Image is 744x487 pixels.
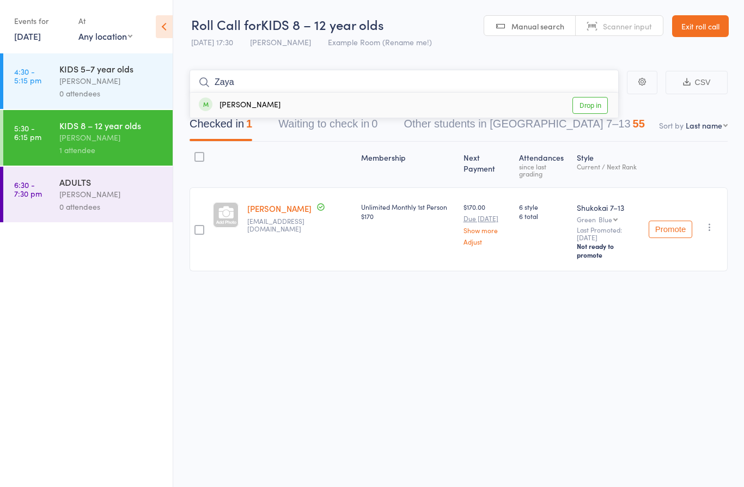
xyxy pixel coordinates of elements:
div: Events for [14,12,68,30]
button: Waiting to check in0 [278,112,377,141]
div: [PERSON_NAME] [59,75,163,87]
div: $170.00 [464,202,511,245]
div: Unlimited Monthly 1st Person $170 [361,202,454,221]
div: Green [577,216,640,223]
div: [PERSON_NAME] [199,99,280,112]
div: [PERSON_NAME] [59,131,163,144]
div: 0 attendees [59,200,163,213]
span: 6 total [519,211,568,221]
a: 4:30 -5:15 pmKIDS 5–7 year olds[PERSON_NAME]0 attendees [3,53,173,109]
span: Scanner input [603,21,652,32]
div: 1 [246,118,252,130]
span: [PERSON_NAME] [250,36,311,47]
a: Show more [464,227,511,234]
div: At [78,12,132,30]
div: 1 attendee [59,144,163,156]
a: Exit roll call [672,15,729,37]
a: Drop in [572,97,608,114]
time: 5:30 - 6:15 pm [14,124,41,141]
div: Style [572,147,644,182]
a: Adjust [464,238,511,245]
span: KIDS 8 – 12 year olds [261,15,384,33]
div: Any location [78,30,132,42]
span: [DATE] 17:30 [191,36,233,47]
small: Due [DATE] [464,215,511,222]
a: [PERSON_NAME] [247,203,312,214]
div: Last name [686,120,722,131]
button: Promote [649,221,692,238]
label: Sort by [659,120,684,131]
time: 6:30 - 7:30 pm [14,180,42,198]
a: [DATE] [14,30,41,42]
input: Search by name [190,70,619,95]
div: since last grading [519,163,568,177]
span: Roll Call for [191,15,261,33]
span: Manual search [511,21,564,32]
div: Blue [599,216,612,223]
span: Example Room (Rename me!) [328,36,432,47]
div: Next Payment [459,147,515,182]
time: 4:30 - 5:15 pm [14,67,41,84]
small: Last Promoted: [DATE] [577,226,640,242]
div: 55 [633,118,645,130]
div: KIDS 5–7 year olds [59,63,163,75]
div: 0 [371,118,377,130]
span: 6 style [519,202,568,211]
a: 6:30 -7:30 pmADULTS[PERSON_NAME]0 attendees [3,167,173,222]
div: 0 attendees [59,87,163,100]
a: 5:30 -6:15 pmKIDS 8 – 12 year olds[PERSON_NAME]1 attendee [3,110,173,166]
button: Checked in1 [190,112,252,141]
div: Current / Next Rank [577,163,640,170]
button: Other students in [GEOGRAPHIC_DATA] 7–1355 [404,112,644,141]
div: Not ready to promote [577,242,640,259]
div: Shukokai 7–13 [577,202,640,213]
div: [PERSON_NAME] [59,188,163,200]
div: KIDS 8 – 12 year olds [59,119,163,131]
div: Membership [357,147,459,182]
small: feilershay@gmail.com [247,217,352,233]
div: ADULTS [59,176,163,188]
button: CSV [666,71,728,94]
div: Atten­dances [515,147,572,182]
